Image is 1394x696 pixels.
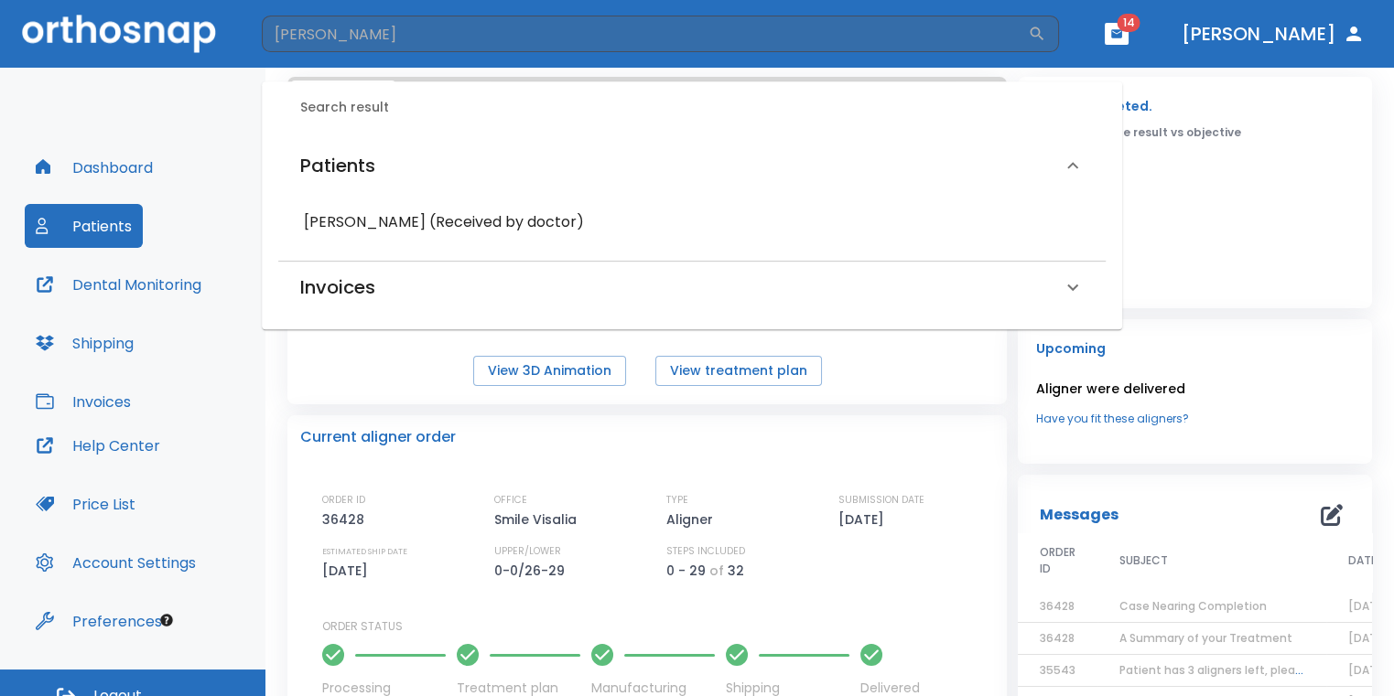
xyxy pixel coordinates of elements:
[25,541,207,584] button: Account Settings
[1118,14,1140,32] span: 14
[25,262,212,306] button: Dental Monitoring
[666,509,719,530] p: Aligner
[1036,337,1354,359] p: Upcoming
[278,262,1106,313] div: Invoices
[1348,630,1388,646] span: [DATE]
[1036,378,1354,400] p: Aligner were delivered
[322,492,365,509] p: ORDER ID
[1036,95,1354,117] p: Case completed.
[505,80,565,112] button: Rx Form
[838,509,891,530] p: [DATE]
[1040,598,1075,614] span: 36428
[666,560,706,582] p: 0 - 29
[1040,630,1075,646] span: 36428
[838,492,924,509] p: SUBMISSION DATE
[322,509,371,530] p: 36428
[25,145,164,189] button: Dashboard
[1036,411,1354,427] a: Have you fit these aligners?
[25,321,145,365] button: Shipping
[278,133,1106,198] div: Patients
[473,356,626,386] button: View 3D Animation
[300,273,375,302] h6: Invoices
[1040,504,1118,526] p: Messages
[494,560,571,582] p: 0-0/26-29
[25,599,173,643] button: Preferences
[494,509,583,530] p: Smile Visalia
[655,356,822,386] button: View treatment plan
[1119,552,1168,569] span: SUBJECT
[300,151,375,180] h6: Patients
[322,618,994,635] p: ORDER STATUS
[291,80,395,112] button: Case Summary
[1040,662,1075,678] span: 35543
[300,426,456,448] p: Current aligner order
[1348,552,1377,569] span: DATE
[262,16,1028,52] input: Search by Patient Name or Case #
[25,380,142,423] button: Invoices
[25,482,146,526] button: Price List
[494,492,527,509] p: OFFICE
[666,543,745,560] p: STEPS INCLUDED
[709,560,724,582] p: of
[494,543,561,560] p: UPPER/LOWER
[1174,17,1372,50] button: [PERSON_NAME]
[399,80,502,112] button: Uploaded files
[666,492,688,509] p: TYPE
[728,560,744,582] p: 32
[322,560,374,582] p: [DATE]
[1119,598,1267,614] span: Case Nearing Completion
[25,423,171,467] button: Help Center
[1119,630,1292,646] span: A Summary of your Treatment
[1348,662,1388,678] span: [DATE]
[304,209,1080,235] h6: [PERSON_NAME] (Received by doctor)
[1036,124,1354,141] p: Please, rate the result vs objective
[291,80,1003,112] div: tabs
[1040,544,1075,577] span: ORDER ID
[1348,598,1388,614] span: [DATE]
[322,543,407,560] p: ESTIMATED SHIP DATE
[300,98,1106,118] h6: Search result
[25,204,143,248] button: Patients
[22,15,216,52] img: Orthosnap
[158,612,175,628] div: Tooltip anchor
